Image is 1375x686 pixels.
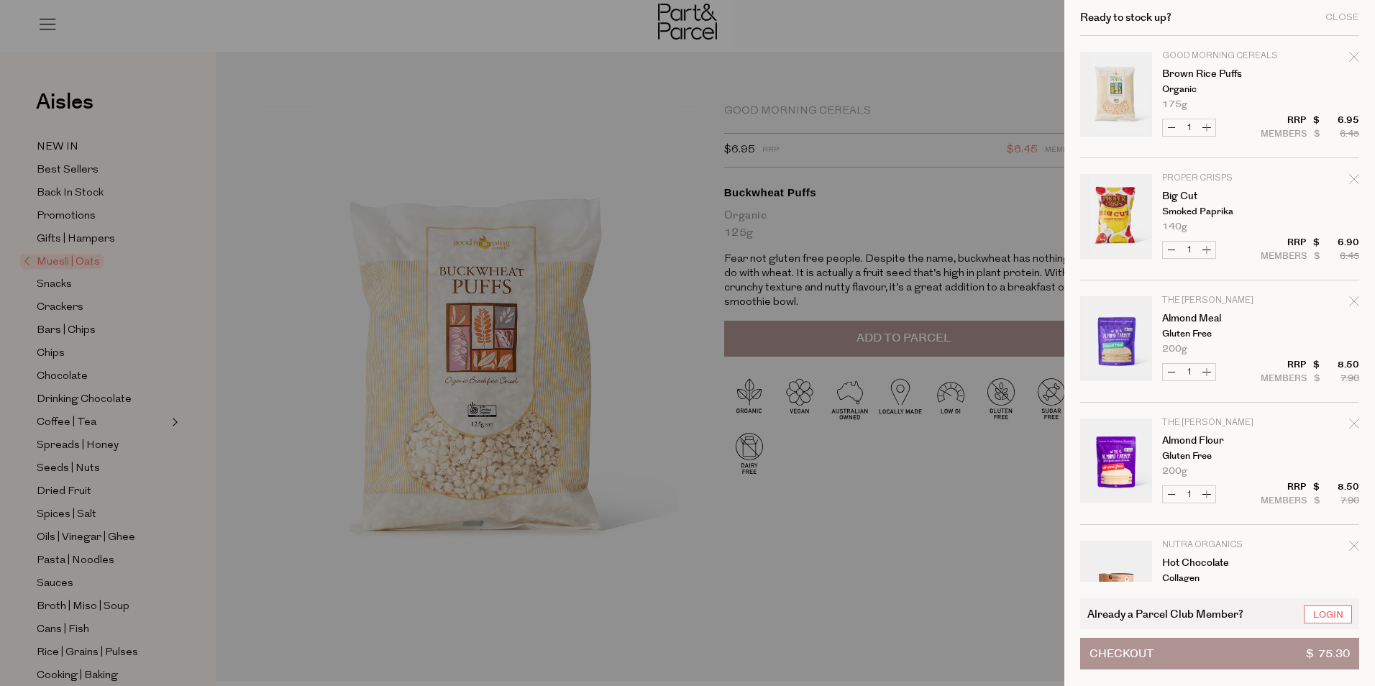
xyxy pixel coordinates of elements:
[1162,452,1274,461] p: Gluten Free
[1162,329,1274,339] p: Gluten Free
[1162,314,1274,324] a: Almond Meal
[1162,207,1274,216] p: Smoked Paprika
[1162,85,1274,94] p: Organic
[1162,222,1187,232] span: 140g
[1162,52,1274,60] p: Good Morning Cereals
[1090,639,1154,669] span: Checkout
[1162,344,1187,354] span: 200g
[1087,605,1243,622] span: Already a Parcel Club Member?
[1162,174,1274,183] p: Proper Crisps
[1162,191,1274,201] a: Big Cut
[1180,364,1198,380] input: QTY Almond Meal
[1304,605,1352,623] a: Login
[1162,467,1187,476] span: 200g
[1162,541,1274,549] p: Nutra Organics
[1162,574,1274,583] p: Collagen
[1180,242,1198,258] input: QTY Big Cut
[1180,119,1198,136] input: QTY Brown Rice Puffs
[1162,69,1274,79] a: Brown Rice Puffs
[1325,13,1359,22] div: Close
[1162,296,1274,305] p: The [PERSON_NAME]
[1306,639,1350,669] span: $ 75.30
[1349,294,1359,314] div: Remove Almond Meal
[1162,436,1274,446] a: Almond Flour
[1080,12,1171,23] h2: Ready to stock up?
[1349,416,1359,436] div: Remove Almond Flour
[1162,558,1274,568] a: Hot Chocolate
[1162,100,1187,109] span: 175g
[1080,638,1359,669] button: Checkout$ 75.30
[1162,419,1274,427] p: The [PERSON_NAME]
[1349,539,1359,558] div: Remove Hot Chocolate
[1349,50,1359,69] div: Remove Brown Rice Puffs
[1349,172,1359,191] div: Remove Big Cut
[1180,486,1198,503] input: QTY Almond Flour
